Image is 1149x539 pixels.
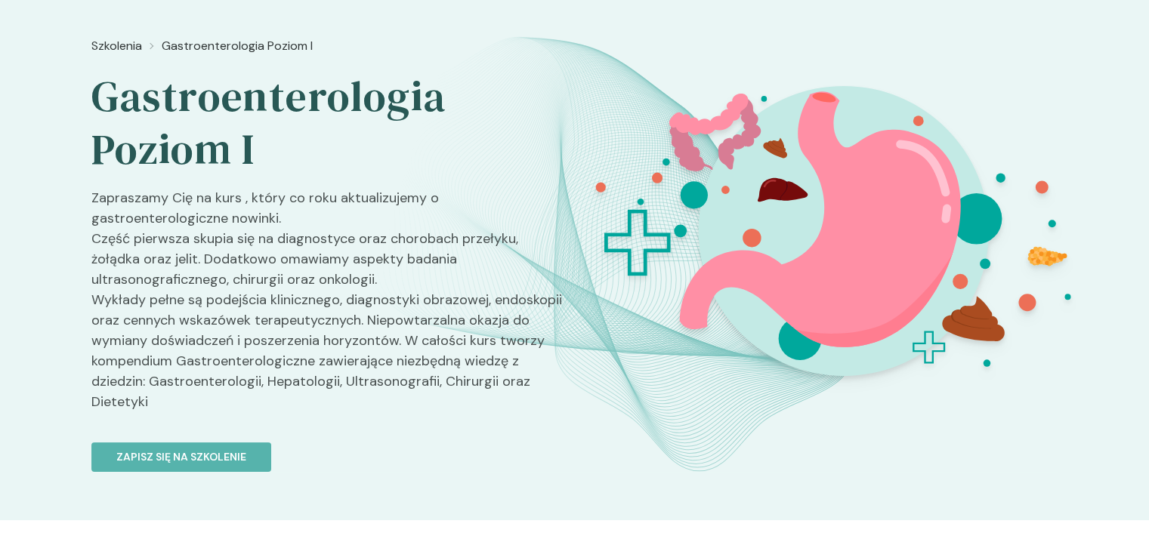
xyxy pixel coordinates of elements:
[91,188,563,424] p: Zapraszamy Cię na kurs , który co roku aktualizujemy o gastroenterologiczne nowinki. Część pierws...
[91,70,563,176] h2: Gastroenterologia Poziom I
[91,424,563,472] a: Zapisz się na szkolenie
[162,37,313,55] a: Gastroenterologia Poziom I
[91,37,142,55] a: Szkolenia
[573,31,1109,433] img: Zpbdlh5LeNNTxNvR_GastroI_BT.svg
[116,449,246,465] p: Zapisz się na szkolenie
[91,442,271,472] button: Zapisz się na szkolenie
